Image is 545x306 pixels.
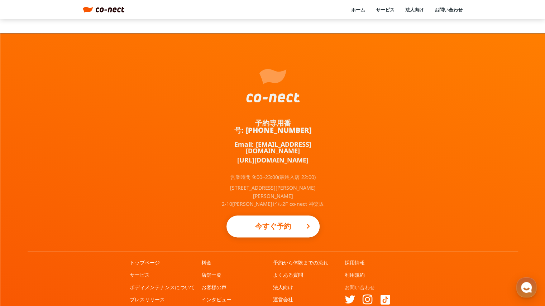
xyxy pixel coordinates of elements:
[219,120,327,134] a: 予約専用番号: [PHONE_NUMBER]
[201,296,231,303] a: インタビュー
[219,141,327,154] a: Email: [EMAIL_ADDRESS][DOMAIN_NAME]
[405,6,424,13] a: 法人向け
[226,215,320,237] a: 今すぐ予約keyboard_arrow_right
[201,271,221,278] a: 店舗一覧
[219,184,327,208] p: [STREET_ADDRESS][PERSON_NAME][PERSON_NAME] 2-10[PERSON_NAME]ビル2F co-nect 神楽坂
[345,271,365,278] a: 利用規約
[237,157,309,163] a: [URL][DOMAIN_NAME]
[201,259,211,266] a: 料金
[351,6,365,13] a: ホーム
[18,238,31,243] span: ホーム
[130,259,160,266] a: トップページ
[273,296,293,303] a: 運営会社
[273,259,328,266] a: 予約から体験までの流れ
[2,227,47,245] a: ホーム
[92,227,138,245] a: 設定
[241,218,305,234] p: 今すぐ予約
[230,175,316,180] p: 営業時間 9:00~23:00(最終入店 22:00)
[61,238,78,244] span: チャット
[273,284,293,291] a: 法人向け
[304,222,312,230] i: keyboard_arrow_right
[130,296,165,303] a: プレスリリース
[376,6,395,13] a: サービス
[47,227,92,245] a: チャット
[201,284,226,291] a: お客様の声
[111,238,119,243] span: 設定
[130,271,150,278] a: サービス
[345,259,365,266] a: 採用情報
[345,284,375,291] a: お問い合わせ
[435,6,463,13] a: お問い合わせ
[130,284,195,291] a: ボディメンテナンスについて
[273,271,303,278] a: よくある質問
